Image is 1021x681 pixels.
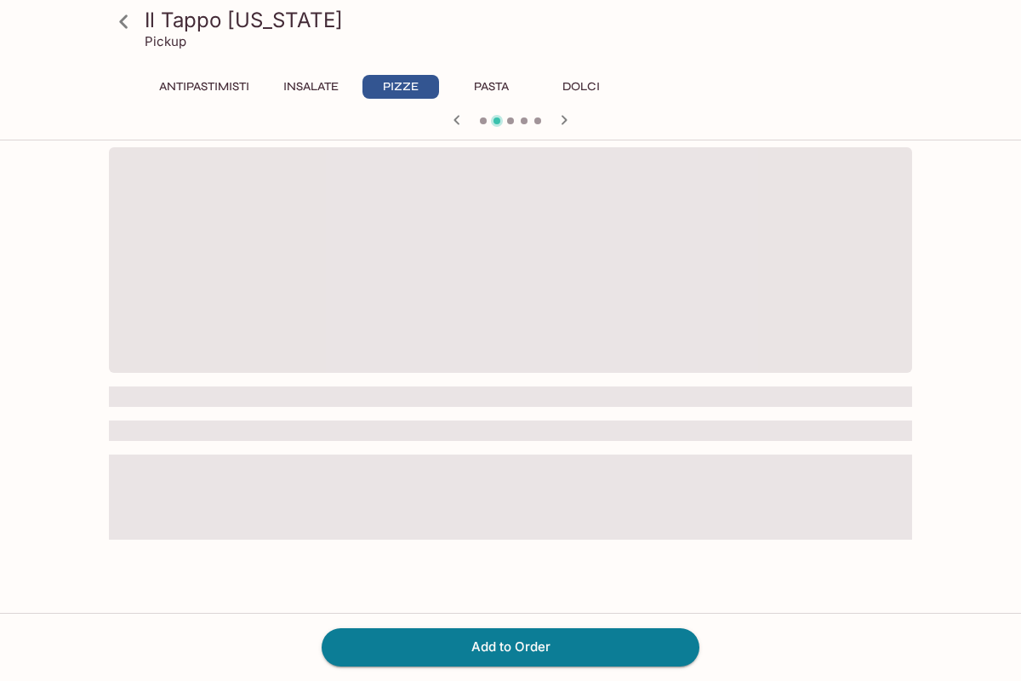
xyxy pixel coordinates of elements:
p: Pickup [145,33,186,49]
button: PIZZE [362,75,439,99]
button: DOLCI [543,75,619,99]
button: ANTIPASTIMISTI [150,75,259,99]
button: Add to Order [322,628,699,666]
button: PASTA [453,75,529,99]
button: INSALATE [272,75,349,99]
h3: Il Tappo [US_STATE] [145,7,905,33]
